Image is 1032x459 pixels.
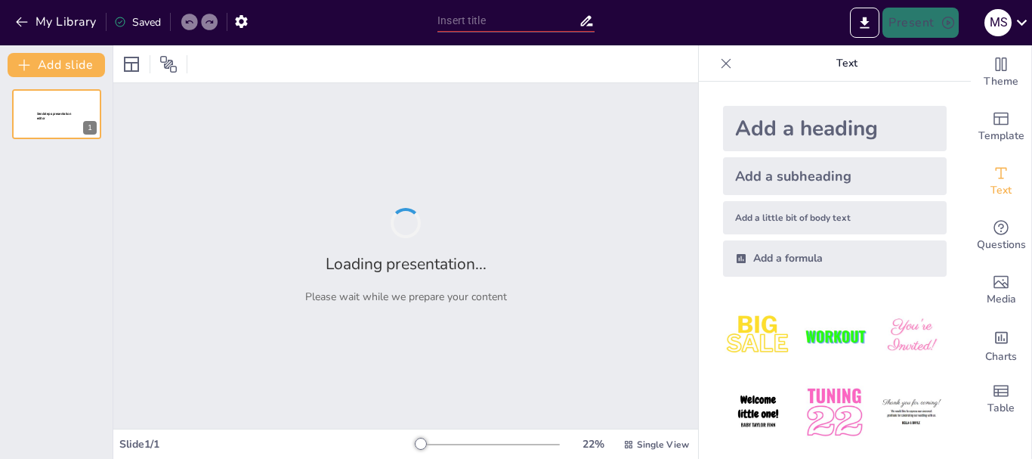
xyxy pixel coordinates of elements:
[987,291,1016,308] span: Media
[723,377,793,448] img: 4.jpeg
[305,290,507,304] p: Please wait while we prepare your content
[971,154,1031,209] div: Add text boxes
[850,8,879,38] button: Export to PowerPoint
[114,15,161,29] div: Saved
[119,437,415,451] div: Slide 1 / 1
[8,53,105,77] button: Add slide
[723,201,947,234] div: Add a little bit of body text
[978,128,1024,144] span: Template
[971,372,1031,426] div: Add a table
[738,45,956,82] p: Text
[971,318,1031,372] div: Add charts and graphs
[799,301,870,371] img: 2.jpeg
[11,10,103,34] button: My Library
[987,400,1015,417] span: Table
[799,377,870,448] img: 5.jpeg
[159,55,178,73] span: Position
[119,52,144,76] div: Layout
[326,253,487,274] h2: Loading presentation...
[83,121,97,135] div: 1
[876,377,947,448] img: 6.jpeg
[575,437,611,451] div: 22 %
[723,157,947,195] div: Add a subheading
[971,263,1031,318] div: Add images, graphics, shapes or video
[984,9,1012,36] div: M S
[990,182,1012,199] span: Text
[12,89,101,139] div: 1
[971,209,1031,263] div: Get real-time input from your audience
[876,301,947,371] img: 3.jpeg
[984,73,1018,90] span: Theme
[723,240,947,277] div: Add a formula
[971,45,1031,100] div: Change the overall theme
[637,439,689,451] span: Single View
[37,112,71,120] span: Sendsteps presentation editor
[882,8,958,38] button: Present
[723,106,947,151] div: Add a heading
[984,8,1012,38] button: M S
[971,100,1031,154] div: Add ready made slides
[985,349,1017,365] span: Charts
[723,301,793,371] img: 1.jpeg
[437,10,579,32] input: Insert title
[977,237,1026,253] span: Questions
